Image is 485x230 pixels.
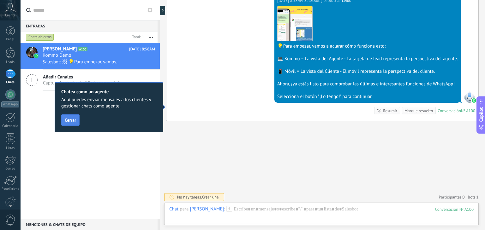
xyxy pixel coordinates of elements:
div: Resumir [383,108,397,114]
div: WhatsApp [1,101,19,107]
img: 8ac597c1-3766-4a08-b72c-f88ab7b2bcda [278,6,312,41]
div: Entradas [21,20,158,32]
div: Leads [1,60,20,64]
button: Cerrar [61,114,80,126]
span: Crear una [202,194,219,200]
img: icon [34,54,39,58]
div: Menciones & Chats de equipo [21,219,158,230]
div: Listas [1,146,20,150]
span: Añadir Canales [43,74,119,80]
div: Marque resuelto [404,108,433,114]
span: SalesBot [464,91,475,103]
div: Mostrar [159,6,165,15]
span: 1 [476,194,479,200]
img: waba.svg [472,98,476,103]
div: No hay tareas. [177,194,219,200]
div: Calendario [1,124,20,128]
div: Selecciona el botón "¡Lo tengo!" para continuar. [277,94,458,100]
span: para [180,206,189,212]
div: 100 [435,207,474,212]
span: [DATE] 8:58AM [129,46,155,52]
div: 📱 Móvil = La vista del Cliente - El móvil representa la perspectiva del cliente. [277,68,458,75]
div: Chats abiertos [26,33,54,41]
div: Camila Barrios [190,206,224,212]
div: Total: 1 [130,34,144,40]
div: Estadísticas [1,187,20,191]
span: Copilot [478,107,484,122]
a: avataricon[PERSON_NAME]A100[DATE] 8:58AMKommo DemoSalesbot: 🖼 💡Para empezar, vamos a aclarar cómo... [21,43,160,69]
div: Ahora, ¡ya estás listo para comprobar las últimas e interesantes funciones de WhatsApp! [277,81,458,87]
div: Chats [1,80,20,84]
span: : [224,206,225,212]
span: Kommo Demo [43,52,71,59]
span: Captura leads desde Whatsapp y más! [43,80,119,86]
span: Bots: [468,194,479,200]
button: Más [144,32,158,43]
h2: Chatea como un agente [61,89,157,95]
div: Panel [1,37,20,42]
div: Correo [1,167,20,171]
span: Salesbot: 🖼 💡Para empezar, vamos a aclarar cómo funciona esto: 💻 Kommo = La vista del Agente - La... [43,59,120,65]
span: A100 [78,47,87,51]
a: Participantes:0 [439,194,464,200]
div: 💡Para empezar, vamos a aclarar cómo funciona esto: [277,43,458,49]
div: 💻 Kommo = La vista del Agente - La tarjeta de lead representa la perspectiva del agente. [277,56,458,62]
div: № A100 [461,108,475,113]
span: Aquí puedes enviar mensajes a los clientes y gestionar chats como agente. [61,97,157,109]
div: Conversación [438,108,461,113]
span: Cuenta [5,14,15,18]
span: 0 [463,194,465,200]
span: [PERSON_NAME] [43,46,77,52]
span: Cerrar [65,118,76,122]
